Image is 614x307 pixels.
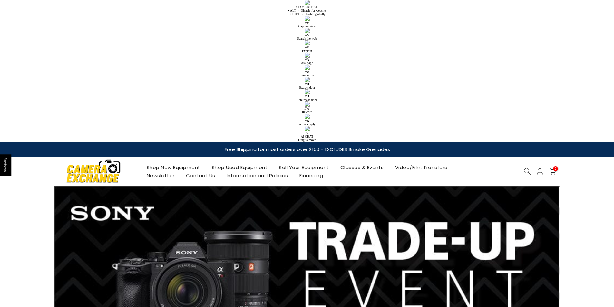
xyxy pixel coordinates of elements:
[305,28,310,33] img: general-search-refraction.svg
[180,171,221,179] a: Contact Us
[305,58,307,61] span: //
[305,40,310,45] img: education-atom-02.svg
[335,163,389,171] a: Classes & Events
[305,119,307,122] span: //
[141,171,180,179] a: Newsletter
[305,107,310,110] b: W
[305,89,310,94] img: editor-roller-brush.svg
[305,114,310,119] img: arrows-flip-backward.svg
[305,33,307,37] span: //
[305,21,307,24] span: //
[141,163,206,171] a: Shop New Equipment
[305,45,309,49] b: E
[553,166,558,171] span: 0
[206,163,273,171] a: Shop Used Equipment
[305,101,310,107] img: editor-pencil-02.svg
[305,58,309,61] b: A
[305,33,309,37] b: S
[549,168,556,175] a: 0
[305,65,310,70] img: files-file-search-04.svg
[305,107,307,110] span: //
[305,70,309,73] b: U
[305,82,307,86] span: //
[305,53,310,58] img: communication-annotation-dots.svg
[294,171,329,179] a: Financing
[305,126,310,131] img: main.svg
[273,163,335,171] a: Sell Your Equipment
[305,119,309,122] b: R
[305,45,307,49] span: //
[305,94,307,98] span: //
[389,163,453,171] a: Video/Film Transfers
[221,171,294,179] a: Information and Policies
[305,94,309,98] b: O
[305,21,309,24] b: V
[305,16,310,21] img: layout-grid-03.svg
[306,131,307,135] span: //
[305,77,310,82] img: editor-dotpoints-02.svg
[224,146,390,153] strong: Free Shipping for most orders over $100 - EXCLUDES Smoke Grenades
[305,82,309,86] b: D
[305,70,307,73] span: //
